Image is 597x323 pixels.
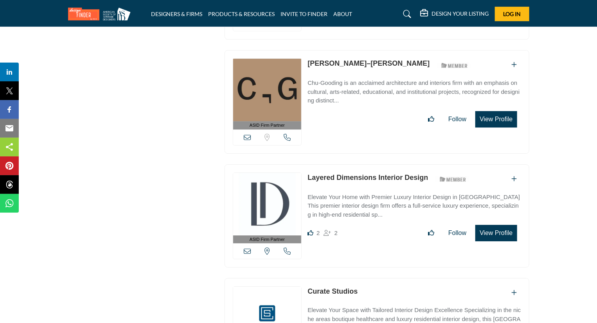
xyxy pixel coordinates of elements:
[307,174,428,181] a: Layered Dimensions Interior Design
[233,59,302,121] img: Chu–Gooding
[250,122,285,129] span: ASID Firm Partner
[475,111,517,127] button: View Profile
[512,176,517,182] a: Add To List
[423,111,439,127] button: Like listing
[423,225,439,241] button: Like listing
[316,230,320,236] span: 2
[307,287,358,295] a: Curate Studios
[233,173,302,235] img: Layered Dimensions Interior Design
[307,230,313,236] i: Likes
[209,11,275,17] a: PRODUCTS & RESOURCES
[307,74,521,105] a: Chu-Gooding is an acclaimed architecture and interiors firm with an emphasis on cultural, arts-re...
[324,228,338,238] div: Followers
[307,79,521,105] p: Chu-Gooding is an acclaimed architecture and interiors firm with an emphasis on cultural, arts-re...
[307,188,521,219] a: Elevate Your Home with Premier Luxury Interior Design in [GEOGRAPHIC_DATA] This premier interior ...
[307,172,428,183] p: Layered Dimensions Interior Design
[68,7,135,20] img: Site Logo
[233,59,302,129] a: ASID Firm Partner
[421,9,489,19] div: DESIGN YOUR LISTING
[307,58,430,69] p: Chu–Gooding
[334,11,352,17] a: ABOUT
[281,11,328,17] a: INVITE TO FINDER
[435,174,471,184] img: ASID Members Badge Icon
[495,7,529,21] button: Log In
[512,61,517,68] a: Add To List
[250,236,285,243] span: ASID Firm Partner
[307,193,521,219] p: Elevate Your Home with Premier Luxury Interior Design in [GEOGRAPHIC_DATA] This premier interior ...
[334,230,338,236] span: 2
[443,111,471,127] button: Follow
[512,289,517,296] a: Add To List
[307,59,430,67] a: [PERSON_NAME]–[PERSON_NAME]
[432,10,489,17] h5: DESIGN YOUR LISTING
[503,11,521,17] span: Log In
[437,60,472,70] img: ASID Members Badge Icon
[151,11,203,17] a: DESIGNERS & FIRMS
[307,286,358,297] p: Curate Studios
[443,225,471,241] button: Follow
[233,173,302,244] a: ASID Firm Partner
[475,225,517,241] button: View Profile
[396,8,416,20] a: Search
